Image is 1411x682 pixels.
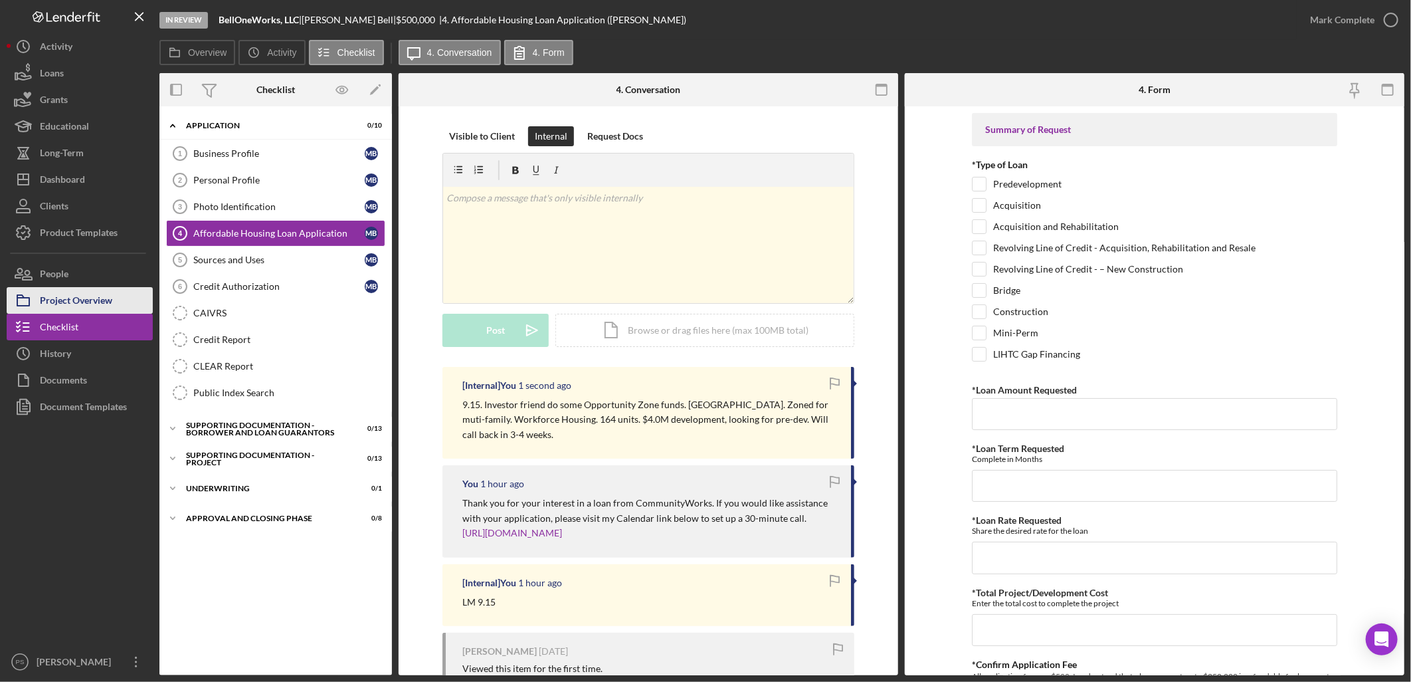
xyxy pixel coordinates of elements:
[462,496,838,526] p: Thank you for your interest in a loan from CommunityWorks. If you would like assistance with your...
[40,166,85,196] div: Dashboard
[539,646,568,657] time: 2025-09-05 12:32
[186,451,349,467] div: Supporting Documentation - Project
[166,300,385,326] a: CAIVRS
[40,140,84,170] div: Long-Term
[358,425,382,433] div: 0 / 13
[40,33,72,63] div: Activity
[256,84,295,95] div: Checklist
[396,14,435,25] span: $500,000
[442,314,549,347] button: Post
[462,398,838,442] p: 9.15. Investor friend do some Opportunity Zone funds. [GEOGRAPHIC_DATA]. Zoned for muti-family. W...
[7,367,153,394] a: Documents
[518,380,571,391] time: 2025-09-15 19:28
[442,126,521,146] button: Visible to Client
[365,200,378,213] div: M B
[972,526,1337,536] div: Share the desired rate for the loan
[439,15,686,25] div: | 4. Affordable Housing Loan Application ([PERSON_NAME])
[178,256,182,264] tspan: 5
[40,219,118,249] div: Product Templates
[40,367,87,397] div: Documents
[193,228,365,239] div: Affordable Housing Loan Application
[166,140,385,167] a: 1Business ProfileMB
[166,353,385,380] a: CLEAR Report
[365,227,378,240] div: M B
[193,201,365,212] div: Photo Identification
[7,86,153,113] button: Grants
[7,219,153,246] button: Product Templates
[528,126,574,146] button: Internal
[972,384,1077,396] label: *Loan Amount Requested
[7,140,153,166] button: Long-Term
[178,283,182,290] tspan: 6
[427,47,492,58] label: 4. Conversation
[40,113,89,143] div: Educational
[40,60,64,90] div: Loans
[972,587,1108,598] label: *Total Project/Development Cost
[40,340,71,370] div: History
[972,598,1337,608] div: Enter the total cost to complete the project
[7,314,153,340] button: Checklist
[993,284,1020,297] label: Bridge
[535,126,567,146] div: Internal
[40,86,68,116] div: Grants
[166,273,385,300] a: 6Credit AuthorizationMB
[972,443,1064,454] label: *Loan Term Requested
[993,241,1256,255] label: Revolving Line of Credit - Acquisition, Rehabilitation and Resale
[480,479,524,489] time: 2025-09-15 18:15
[358,122,382,130] div: 0 / 10
[166,326,385,353] a: Credit Report
[7,60,153,86] button: Loans
[178,203,182,211] tspan: 3
[193,388,385,398] div: Public Index Search
[972,514,1062,526] label: *Loan Rate Requested
[587,126,643,146] div: Request Docs
[581,126,650,146] button: Request Docs
[7,340,153,367] a: History
[193,175,365,185] div: Personal Profile
[40,314,78,344] div: Checklist
[1310,7,1374,33] div: Mark Complete
[159,40,235,65] button: Overview
[178,229,183,237] tspan: 4
[486,314,505,347] div: Post
[7,649,153,675] button: PS[PERSON_NAME]
[166,380,385,406] a: Public Index Search
[365,147,378,160] div: M B
[462,479,478,489] div: You
[40,261,68,290] div: People
[166,247,385,273] a: 5Sources and UsesMB
[993,177,1062,191] label: Predevelopment
[449,126,515,146] div: Visible to Client
[166,220,385,247] a: 4Affordable Housing Loan ApplicationMB
[16,659,25,666] text: PS
[267,47,296,58] label: Activity
[309,40,384,65] button: Checklist
[462,663,603,674] div: Viewed this item for the first time.
[972,454,1337,464] div: Complete in Months
[302,15,396,25] div: [PERSON_NAME] Bell |
[504,40,573,65] button: 4. Form
[358,455,382,463] div: 0 / 13
[7,287,153,314] button: Project Overview
[33,649,120,679] div: [PERSON_NAME]
[337,47,375,58] label: Checklist
[7,166,153,193] a: Dashboard
[993,220,1119,233] label: Acquisition and Rehabilitation
[7,113,153,140] button: Educational
[993,305,1048,318] label: Construction
[462,578,516,588] div: [Internal] You
[40,394,127,423] div: Document Templates
[7,261,153,287] button: People
[462,595,496,610] p: LM 9.15
[178,176,182,184] tspan: 2
[7,193,153,219] button: Clients
[219,14,299,25] b: BellOneWorks, LLC
[40,287,112,317] div: Project Overview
